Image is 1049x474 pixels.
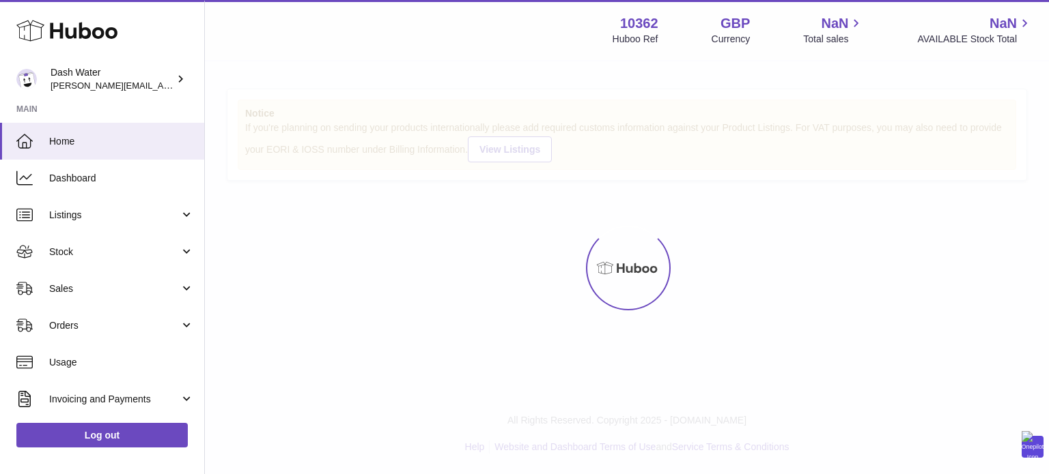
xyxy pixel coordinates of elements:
[49,356,194,369] span: Usage
[16,69,37,89] img: james@dash-water.com
[49,172,194,185] span: Dashboard
[712,33,751,46] div: Currency
[803,33,864,46] span: Total sales
[51,80,274,91] span: [PERSON_NAME][EMAIL_ADDRESS][DOMAIN_NAME]
[821,14,848,33] span: NaN
[49,319,180,332] span: Orders
[620,14,658,33] strong: 10362
[49,246,180,258] span: Stock
[803,14,864,46] a: NaN Total sales
[51,66,173,92] div: Dash Water
[49,209,180,222] span: Listings
[613,33,658,46] div: Huboo Ref
[49,393,180,406] span: Invoicing and Payments
[721,14,750,33] strong: GBP
[917,14,1033,46] a: NaN AVAILABLE Stock Total
[990,14,1017,33] span: NaN
[917,33,1033,46] span: AVAILABLE Stock Total
[49,135,194,148] span: Home
[16,423,188,447] a: Log out
[49,282,180,295] span: Sales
